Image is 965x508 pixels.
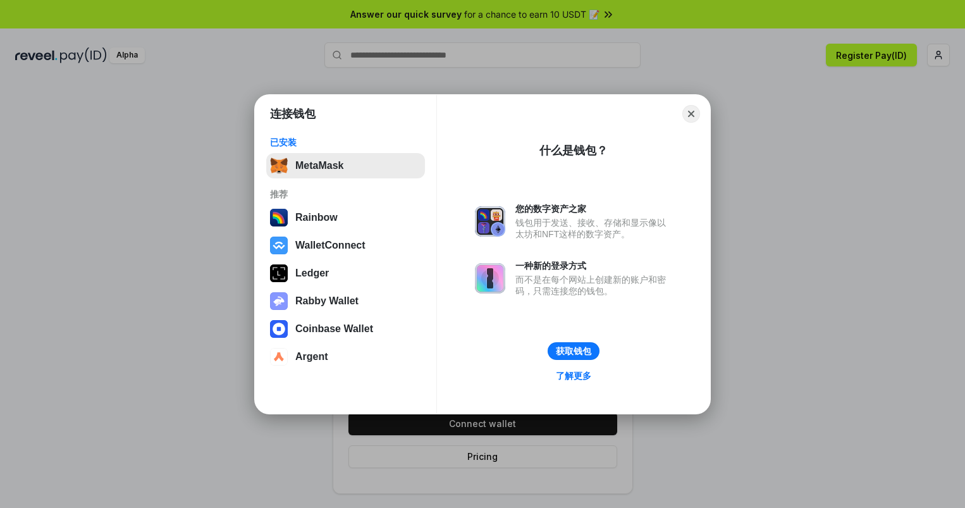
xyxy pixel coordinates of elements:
div: Rainbow [295,212,338,223]
button: Close [682,105,700,123]
div: 您的数字资产之家 [515,203,672,214]
div: Argent [295,351,328,362]
div: 了解更多 [556,370,591,381]
button: Rabby Wallet [266,288,425,314]
img: svg+xml,%3Csvg%20xmlns%3D%22http%3A%2F%2Fwww.w3.org%2F2000%2Fsvg%22%20width%3D%2228%22%20height%3... [270,264,288,282]
img: svg+xml,%3Csvg%20xmlns%3D%22http%3A%2F%2Fwww.w3.org%2F2000%2Fsvg%22%20fill%3D%22none%22%20viewBox... [270,292,288,310]
div: WalletConnect [295,240,366,251]
img: svg+xml,%3Csvg%20width%3D%2228%22%20height%3D%2228%22%20viewBox%3D%220%200%2028%2028%22%20fill%3D... [270,348,288,366]
img: svg+xml,%3Csvg%20fill%3D%22none%22%20height%3D%2233%22%20viewBox%3D%220%200%2035%2033%22%20width%... [270,157,288,175]
img: svg+xml,%3Csvg%20width%3D%2228%22%20height%3D%2228%22%20viewBox%3D%220%200%2028%2028%22%20fill%3D... [270,237,288,254]
div: 获取钱包 [556,345,591,357]
div: 什么是钱包？ [539,143,608,158]
img: svg+xml,%3Csvg%20xmlns%3D%22http%3A%2F%2Fwww.w3.org%2F2000%2Fsvg%22%20fill%3D%22none%22%20viewBox... [475,263,505,294]
div: 已安装 [270,137,421,148]
button: Ledger [266,261,425,286]
div: 而不是在每个网站上创建新的账户和密码，只需连接您的钱包。 [515,274,672,297]
a: 了解更多 [548,368,599,384]
div: 钱包用于发送、接收、存储和显示像以太坊和NFT这样的数字资产。 [515,217,672,240]
div: 一种新的登录方式 [515,260,672,271]
div: Coinbase Wallet [295,323,373,335]
button: Coinbase Wallet [266,316,425,342]
button: 获取钱包 [548,342,599,360]
div: MetaMask [295,160,343,171]
button: Rainbow [266,205,425,230]
div: Ledger [295,268,329,279]
div: 推荐 [270,189,421,200]
img: svg+xml,%3Csvg%20width%3D%2228%22%20height%3D%2228%22%20viewBox%3D%220%200%2028%2028%22%20fill%3D... [270,320,288,338]
button: MetaMask [266,153,425,178]
button: Argent [266,344,425,369]
div: Rabby Wallet [295,295,359,307]
img: svg+xml,%3Csvg%20width%3D%22120%22%20height%3D%22120%22%20viewBox%3D%220%200%20120%20120%22%20fil... [270,209,288,226]
h1: 连接钱包 [270,106,316,121]
button: WalletConnect [266,233,425,258]
img: svg+xml,%3Csvg%20xmlns%3D%22http%3A%2F%2Fwww.w3.org%2F2000%2Fsvg%22%20fill%3D%22none%22%20viewBox... [475,206,505,237]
